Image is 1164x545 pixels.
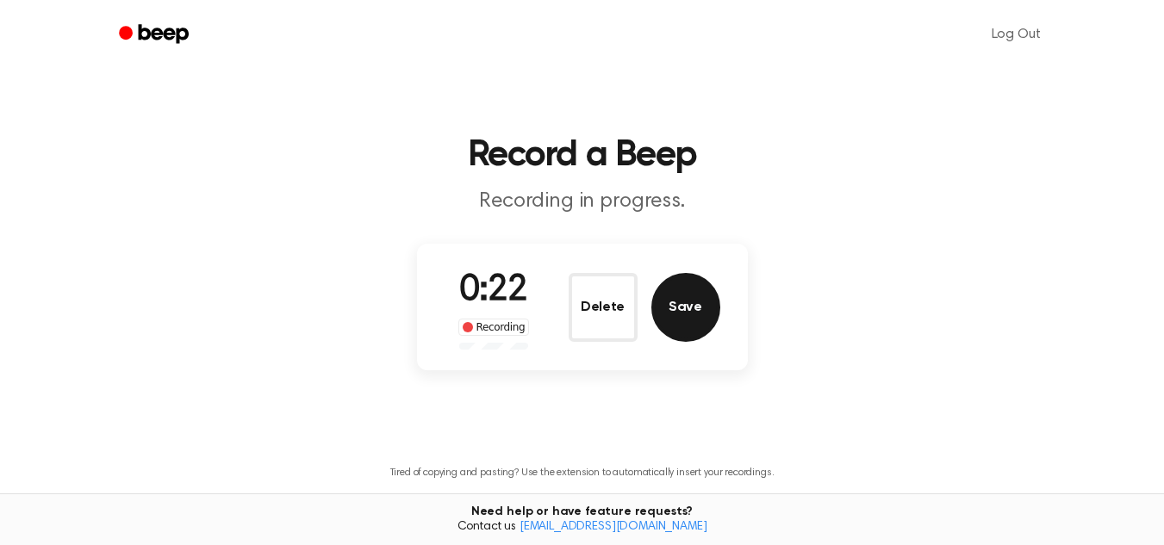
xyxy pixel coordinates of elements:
h1: Record a Beep [141,138,1024,174]
span: Contact us [10,520,1154,536]
a: Log Out [974,14,1058,55]
p: Recording in progress. [252,188,913,216]
span: 0:22 [459,273,528,309]
button: Save Audio Record [651,273,720,342]
a: [EMAIL_ADDRESS][DOMAIN_NAME] [520,521,707,533]
button: Delete Audio Record [569,273,638,342]
p: Tired of copying and pasting? Use the extension to automatically insert your recordings. [390,467,775,480]
div: Recording [458,319,530,336]
a: Beep [107,18,204,52]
